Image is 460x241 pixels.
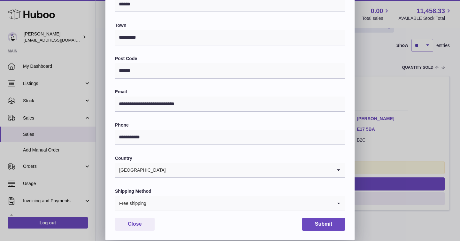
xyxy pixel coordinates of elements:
[115,196,147,211] span: Free shipping
[115,163,345,178] div: Search for option
[115,122,345,128] label: Phone
[115,188,345,194] label: Shipping Method
[147,196,332,211] input: Search for option
[115,155,345,161] label: Country
[115,22,345,28] label: Town
[166,163,332,177] input: Search for option
[115,89,345,95] label: Email
[115,196,345,211] div: Search for option
[302,218,345,231] button: Submit
[115,56,345,62] label: Post Code
[115,218,155,231] button: Close
[115,163,166,177] span: [GEOGRAPHIC_DATA]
